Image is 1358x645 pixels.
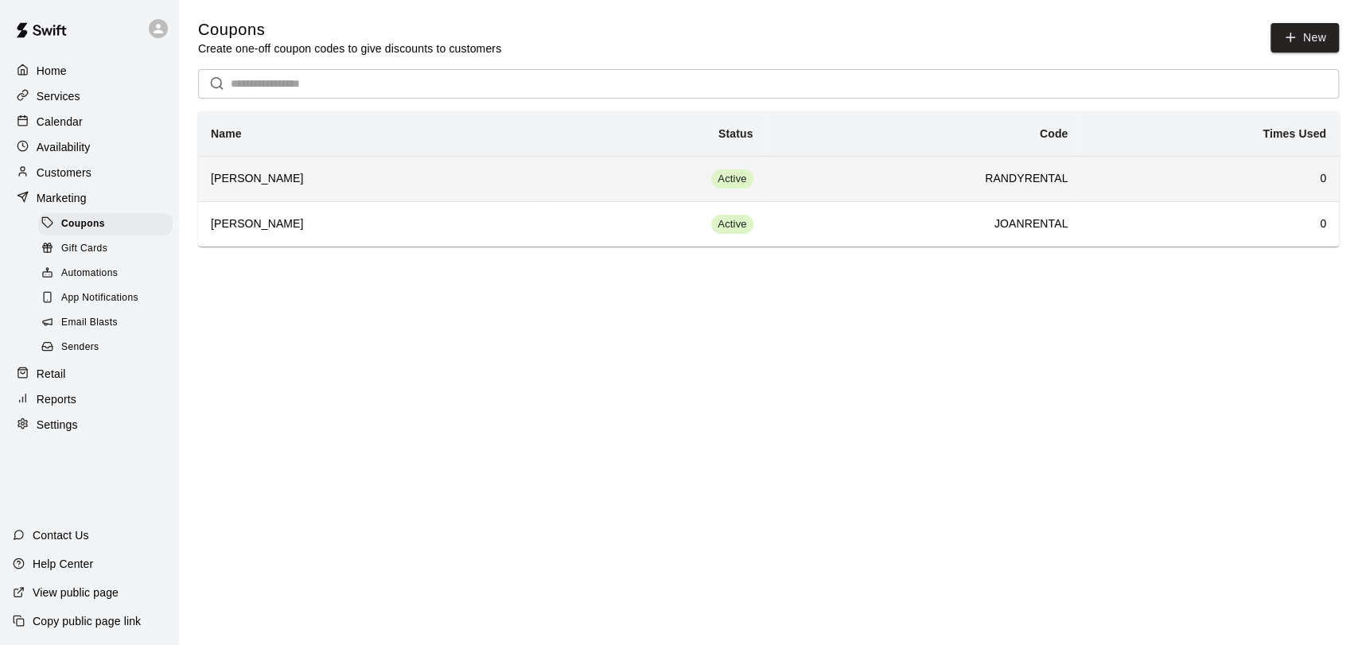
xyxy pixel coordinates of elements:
[779,216,1068,233] h6: JOANRENTAL
[38,262,179,286] a: Automations
[38,336,173,359] div: Senders
[1093,216,1326,233] h6: 0
[37,139,91,155] p: Availability
[38,287,173,309] div: App Notifications
[13,59,166,83] a: Home
[38,212,179,236] a: Coupons
[61,216,105,232] span: Coupons
[198,111,1339,247] table: simple table
[38,286,179,311] a: App Notifications
[1040,127,1068,140] b: Code
[33,527,89,543] p: Contact Us
[718,127,753,140] b: Status
[13,161,166,185] a: Customers
[38,236,179,261] a: Gift Cards
[779,170,1068,188] h6: RANDYRENTAL
[38,262,173,285] div: Automations
[13,413,166,437] a: Settings
[211,170,528,188] h6: [PERSON_NAME]
[198,41,501,56] p: Create one-off coupon codes to give discounts to customers
[1093,170,1326,188] h6: 0
[13,186,166,210] a: Marketing
[61,241,107,257] span: Gift Cards
[13,387,166,411] a: Reports
[33,585,119,600] p: View public page
[38,213,173,235] div: Coupons
[37,190,87,206] p: Marketing
[61,266,118,282] span: Automations
[13,84,166,108] a: Services
[711,217,753,232] span: Active
[1270,23,1339,52] button: New
[61,340,99,356] span: Senders
[711,172,753,187] span: Active
[13,110,166,134] a: Calendar
[38,336,179,360] a: Senders
[37,165,91,181] p: Customers
[198,19,501,41] h5: Coupons
[13,362,166,386] a: Retail
[37,114,83,130] p: Calendar
[211,216,528,233] h6: [PERSON_NAME]
[37,366,66,382] p: Retail
[38,311,179,336] a: Email Blasts
[61,315,118,331] span: Email Blasts
[37,63,67,79] p: Home
[33,613,141,629] p: Copy public page link
[38,312,173,334] div: Email Blasts
[211,127,242,140] b: Name
[37,88,80,104] p: Services
[38,238,173,260] div: Gift Cards
[33,556,93,572] p: Help Center
[61,290,138,306] span: App Notifications
[37,391,76,407] p: Reports
[37,417,78,433] p: Settings
[1263,127,1326,140] b: Times Used
[13,135,166,159] a: Availability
